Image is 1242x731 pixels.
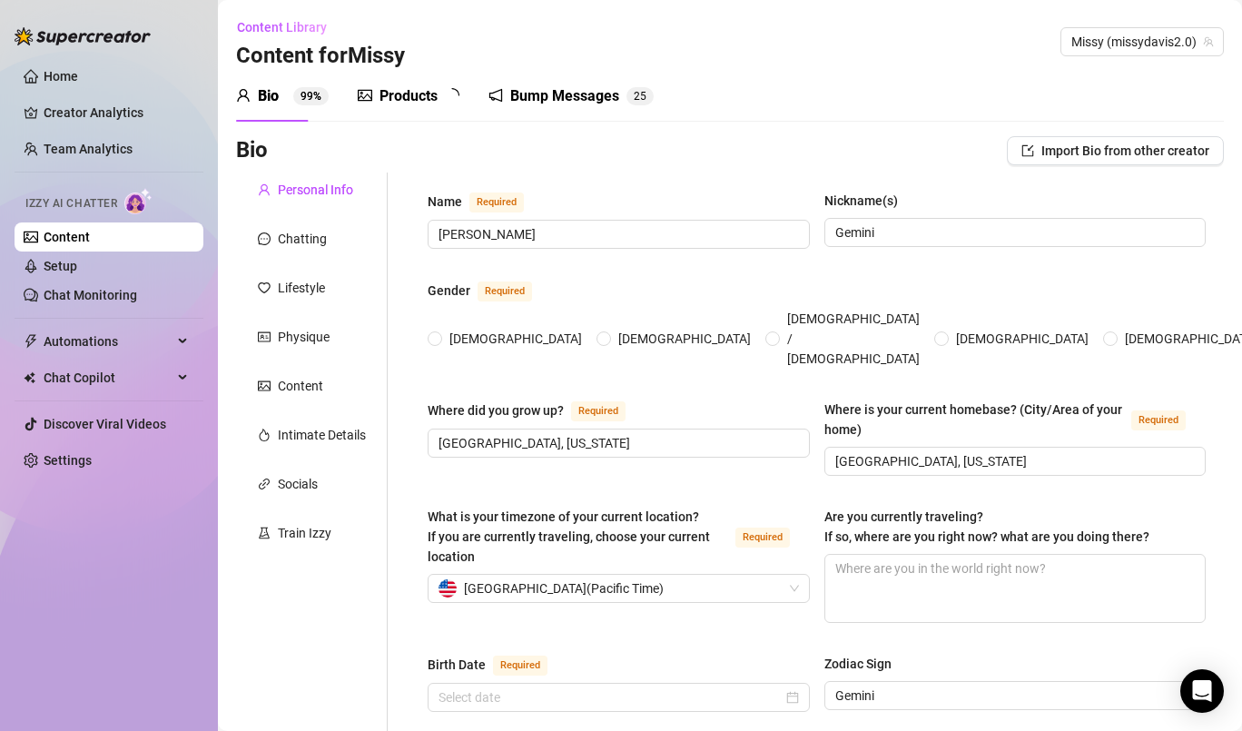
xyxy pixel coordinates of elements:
div: Chatting [278,229,327,249]
span: user [236,88,251,103]
span: Gemini [835,682,1196,709]
span: Required [735,528,790,548]
h3: Bio [236,136,268,165]
span: Required [469,193,524,212]
span: loading [442,85,461,104]
div: Train Izzy [278,523,331,543]
div: Where is your current homebase? (City/Area of your home) [824,400,1125,440]
span: Content Library [237,20,327,35]
label: Gender [428,280,552,301]
label: Where did you grow up? [428,400,646,421]
span: [GEOGRAPHIC_DATA] ( Pacific Time ) [464,575,664,602]
span: [DEMOGRAPHIC_DATA] [611,329,758,349]
div: Bump Messages [510,85,619,107]
div: Products [379,85,438,107]
span: [DEMOGRAPHIC_DATA] [442,329,589,349]
input: Name [439,224,795,244]
label: Where is your current homebase? (City/Area of your home) [824,400,1207,440]
span: Required [493,656,547,676]
span: 2 [634,90,640,103]
div: Zodiac Sign [824,654,892,674]
span: What is your timezone of your current location? If you are currently traveling, choose your curre... [428,509,710,564]
div: Gender [428,281,470,301]
span: Izzy AI Chatter [25,195,117,212]
span: Missy (missydavis2.0) [1071,28,1213,55]
label: Name [428,191,544,212]
button: Content Library [236,13,341,42]
a: Chat Monitoring [44,288,137,302]
div: Open Intercom Messenger [1180,669,1224,713]
span: team [1203,36,1214,47]
h3: Content for Missy [236,42,405,71]
span: Are you currently traveling? If so, where are you right now? what are you doing there? [824,509,1149,544]
span: heart [258,282,271,294]
a: Settings [44,453,92,468]
span: Chat Copilot [44,363,172,392]
div: Birth Date [428,655,486,675]
span: user [258,183,271,196]
a: Home [44,69,78,84]
a: Team Analytics [44,142,133,156]
button: Import Bio from other creator [1007,136,1224,165]
div: Where did you grow up? [428,400,564,420]
span: thunderbolt [24,334,38,349]
sup: 25 [626,87,654,105]
span: message [258,232,271,245]
div: Socials [278,474,318,494]
img: logo-BBDzfeDw.svg [15,27,151,45]
span: link [258,478,271,490]
img: Chat Copilot [24,371,35,384]
div: Content [278,376,323,396]
div: Lifestyle [278,278,325,298]
span: Required [571,401,626,421]
span: Import Bio from other creator [1041,143,1209,158]
input: Where is your current homebase? (City/Area of your home) [835,451,1192,471]
a: Setup [44,259,77,273]
label: Zodiac Sign [824,654,904,674]
span: fire [258,429,271,441]
span: Required [1131,410,1186,430]
span: Automations [44,327,172,356]
input: Nickname(s) [835,222,1192,242]
span: picture [358,88,372,103]
input: Where did you grow up? [439,433,795,453]
label: Nickname(s) [824,191,911,211]
span: Required [478,282,532,301]
a: Content [44,230,90,244]
span: picture [258,380,271,392]
sup: 99% [293,87,329,105]
img: AI Chatter [124,188,153,214]
span: experiment [258,527,271,539]
label: Birth Date [428,654,567,676]
span: notification [488,88,503,103]
div: Bio [258,85,279,107]
div: Name [428,192,462,212]
div: Physique [278,327,330,347]
div: Intimate Details [278,425,366,445]
span: idcard [258,331,271,343]
div: Personal Info [278,180,353,200]
span: [DEMOGRAPHIC_DATA] [949,329,1096,349]
span: [DEMOGRAPHIC_DATA] / [DEMOGRAPHIC_DATA] [780,309,927,369]
div: Nickname(s) [824,191,898,211]
span: 5 [640,90,646,103]
a: Creator Analytics [44,98,189,127]
span: import [1021,144,1034,157]
a: Discover Viral Videos [44,417,166,431]
img: us [439,579,457,598]
input: Birth Date [439,687,783,707]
